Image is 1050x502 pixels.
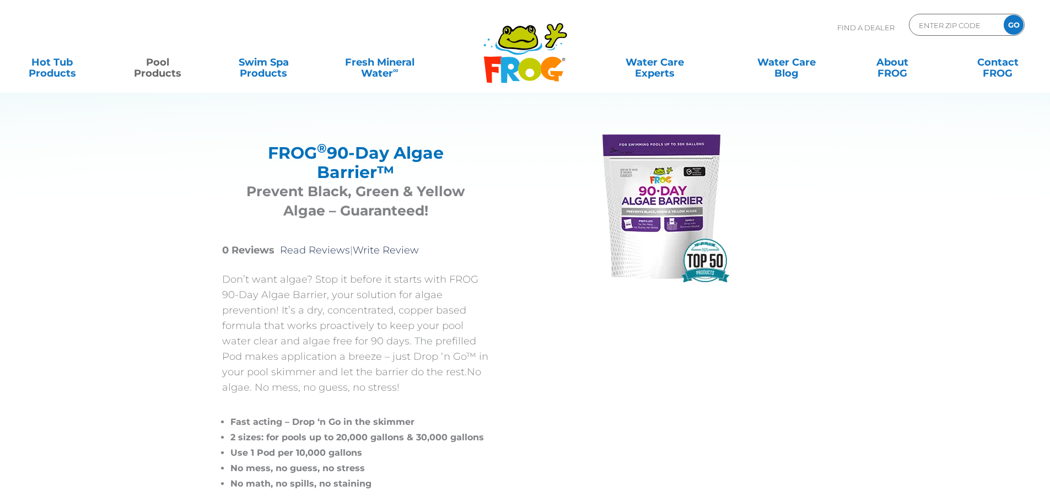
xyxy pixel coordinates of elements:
[851,51,933,73] a: AboutFROG
[918,17,992,33] input: Zip Code Form
[117,51,199,73] a: PoolProducts
[1004,15,1024,35] input: GO
[222,244,274,256] strong: 0 Reviews
[353,244,419,256] a: Write Review
[236,182,476,220] h3: Prevent Black, Green & Yellow Algae – Guaranteed!
[230,430,489,445] li: 2 sizes: for pools up to 20,000 gallons & 30,000 gallons
[230,445,489,461] li: Use 1 Pod per 10,000 gallons
[230,463,365,473] span: No mess, no guess, no stress
[957,51,1039,73] a: ContactFROG
[317,141,327,156] sup: ®
[393,66,399,74] sup: ∞
[230,478,371,489] span: No math, no spills, no staining
[222,242,489,258] p: |
[588,51,721,73] a: Water CareExperts
[11,51,93,73] a: Hot TubProducts
[328,51,431,73] a: Fresh MineralWater∞
[280,244,350,256] a: Read Reviews
[222,272,489,395] p: Don’t want algae? Stop it before it starts with FROG 90-Day Algae Barrier, your solution for alga...
[236,143,476,182] h2: FROG 90-Day Algae Barrier™
[223,51,305,73] a: Swim SpaProducts
[837,14,895,41] p: Find A Dealer
[230,414,489,430] li: Fast acting – Drop ‘n Go in the skimmer
[745,51,827,73] a: Water CareBlog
